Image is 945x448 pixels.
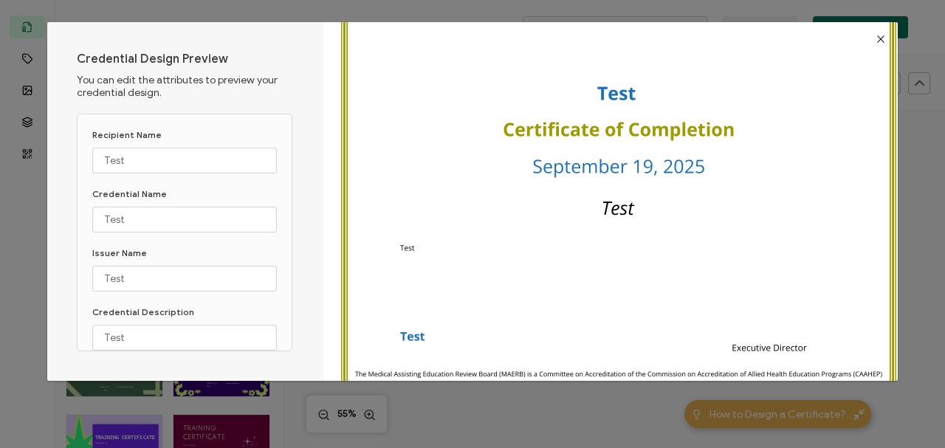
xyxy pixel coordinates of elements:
input: [attribute.tag] [92,266,277,292]
input: [attribute.tag] [92,207,277,232]
p: You can edit the attributes to preview your credential design. [77,74,298,99]
iframe: Chat Widget [871,377,945,448]
p: Credential Design Preview [77,52,228,66]
input: [attribute.tag] [92,148,277,173]
button: Close [864,22,898,56]
p: Issuer Name [92,247,277,258]
input: [attribute.tag] [92,325,277,351]
p: Credential Description [92,306,277,317]
p: Recipient Name [92,129,277,140]
div: dialog [47,22,898,381]
p: Credential Name [92,188,277,199]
